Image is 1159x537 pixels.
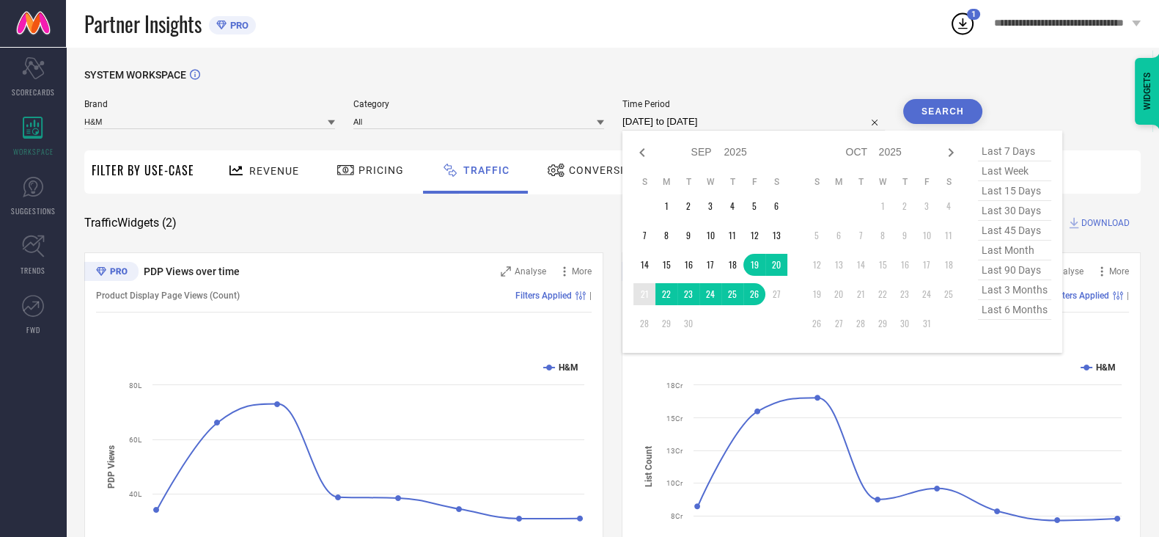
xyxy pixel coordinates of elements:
span: 1 [971,10,976,19]
span: last 15 days [978,181,1051,201]
span: SUGGESTIONS [11,205,56,216]
td: Mon Sep 29 2025 [655,313,677,335]
td: Mon Sep 01 2025 [655,195,677,217]
span: Filters Applied [515,291,572,301]
td: Sat Oct 25 2025 [938,283,960,305]
td: Wed Oct 29 2025 [872,313,894,335]
span: Analyse [515,266,546,277]
td: Wed Sep 17 2025 [699,254,721,276]
span: PDP Views over time [144,266,240,277]
input: Select time period [622,113,885,131]
div: Premium [84,262,139,284]
text: 40L [129,490,142,498]
span: Revenue [249,165,299,177]
td: Sun Oct 05 2025 [806,224,828,246]
td: Tue Sep 09 2025 [677,224,699,246]
td: Fri Oct 10 2025 [916,224,938,246]
tspan: List Count [644,446,654,487]
th: Sunday [633,176,655,188]
td: Sat Oct 18 2025 [938,254,960,276]
text: 80L [129,381,142,390]
span: More [1109,266,1129,277]
span: More [572,266,592,277]
td: Fri Sep 26 2025 [743,283,765,305]
td: Sun Sep 28 2025 [633,313,655,335]
span: SCORECARDS [12,87,55,98]
td: Sat Sep 27 2025 [765,283,787,305]
span: PRO [227,20,249,31]
text: H&M [1096,362,1116,373]
td: Tue Sep 23 2025 [677,283,699,305]
td: Wed Oct 01 2025 [872,195,894,217]
td: Mon Oct 27 2025 [828,313,850,335]
span: last 30 days [978,201,1051,221]
span: | [589,291,592,301]
span: Filter By Use-Case [92,161,194,179]
span: Pricing [358,164,404,176]
span: last week [978,161,1051,181]
span: FWD [26,324,40,335]
svg: Zoom [501,266,511,277]
text: 15Cr [666,414,683,423]
td: Thu Oct 23 2025 [894,283,916,305]
td: Mon Oct 20 2025 [828,283,850,305]
td: Sun Sep 07 2025 [633,224,655,246]
span: Traffic Widgets ( 2 ) [84,216,177,230]
td: Tue Oct 21 2025 [850,283,872,305]
td: Sun Sep 21 2025 [633,283,655,305]
span: WORKSPACE [13,146,54,157]
span: last 3 months [978,280,1051,300]
span: Brand [84,99,335,109]
td: Fri Oct 17 2025 [916,254,938,276]
td: Sat Sep 20 2025 [765,254,787,276]
td: Thu Sep 18 2025 [721,254,743,276]
span: last month [978,241,1051,260]
td: Thu Oct 16 2025 [894,254,916,276]
th: Friday [743,176,765,188]
td: Wed Sep 24 2025 [699,283,721,305]
th: Saturday [938,176,960,188]
td: Mon Oct 06 2025 [828,224,850,246]
span: SYSTEM WORKSPACE [84,69,186,81]
td: Fri Sep 05 2025 [743,195,765,217]
th: Wednesday [872,176,894,188]
td: Tue Sep 02 2025 [677,195,699,217]
td: Thu Sep 04 2025 [721,195,743,217]
td: Sat Oct 11 2025 [938,224,960,246]
span: last 90 days [978,260,1051,280]
td: Mon Sep 08 2025 [655,224,677,246]
td: Sat Sep 06 2025 [765,195,787,217]
tspan: PDP Views [106,445,117,488]
div: Open download list [949,10,976,37]
th: Friday [916,176,938,188]
td: Tue Sep 16 2025 [677,254,699,276]
td: Fri Sep 12 2025 [743,224,765,246]
td: Wed Oct 15 2025 [872,254,894,276]
span: Analyse [1052,266,1083,277]
td: Thu Sep 11 2025 [721,224,743,246]
td: Tue Oct 07 2025 [850,224,872,246]
td: Fri Oct 24 2025 [916,283,938,305]
span: Product Display Page Views (Count) [96,291,240,301]
text: 18Cr [666,381,683,390]
span: Partner Insights [84,9,202,39]
td: Wed Sep 10 2025 [699,224,721,246]
span: last 7 days [978,142,1051,161]
td: Sun Sep 14 2025 [633,254,655,276]
th: Monday [655,176,677,188]
td: Mon Sep 22 2025 [655,283,677,305]
span: last 45 days [978,221,1051,241]
span: Filters Applied [1053,291,1109,301]
th: Wednesday [699,176,721,188]
th: Tuesday [677,176,699,188]
td: Wed Sep 03 2025 [699,195,721,217]
text: H&M [559,362,578,373]
span: Category [353,99,604,109]
td: Sat Sep 13 2025 [765,224,787,246]
text: 10Cr [666,479,683,487]
th: Tuesday [850,176,872,188]
td: Sun Oct 19 2025 [806,283,828,305]
button: Search [903,99,982,124]
td: Fri Sep 19 2025 [743,254,765,276]
td: Sat Oct 04 2025 [938,195,960,217]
